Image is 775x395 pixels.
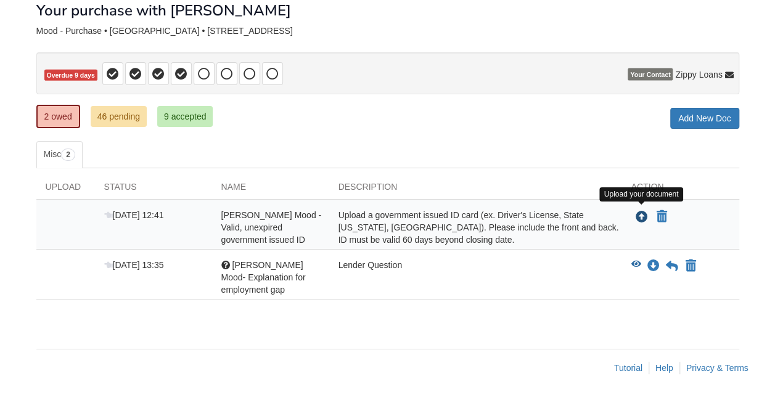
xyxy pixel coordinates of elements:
span: [PERSON_NAME] Mood - Valid, unexpired government issued ID [221,210,322,245]
span: Your Contact [628,68,673,81]
span: 2 [61,149,75,161]
div: Upload a government issued ID card (ex. Driver's License, State [US_STATE], [GEOGRAPHIC_DATA]). P... [329,209,622,246]
span: [PERSON_NAME] Mood- Explanation for employment gap [221,260,306,295]
h1: Your purchase with [PERSON_NAME] [36,2,291,18]
div: Lender Question [329,259,622,296]
a: 9 accepted [157,106,213,127]
a: Help [655,363,673,373]
span: Overdue 9 days [44,70,97,81]
button: View Melani Mood- Explanation for employment gap [631,260,641,272]
a: 2 owed [36,105,80,128]
span: [DATE] 13:35 [104,260,164,270]
a: Privacy & Terms [686,363,748,373]
span: Zippy Loans [675,68,722,81]
div: Upload [36,181,95,199]
button: Declare Melani Mood- Explanation for employment gap not applicable [684,259,697,274]
div: Description [329,181,622,199]
a: 46 pending [91,106,147,127]
a: Misc [36,141,83,168]
div: Status [95,181,212,199]
div: Upload your document [599,187,684,202]
div: Action [622,181,739,199]
button: Upload Melani Mood - Valid, unexpired government issued ID [634,209,649,225]
button: Declare Melani Mood - Valid, unexpired government issued ID not applicable [655,210,668,224]
div: Name [212,181,329,199]
a: Download Melani Mood- Explanation for employment gap [647,261,660,271]
a: Add New Doc [670,108,739,129]
a: Tutorial [614,363,642,373]
div: Mood - Purchase • [GEOGRAPHIC_DATA] • [STREET_ADDRESS] [36,26,739,36]
span: [DATE] 12:41 [104,210,164,220]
